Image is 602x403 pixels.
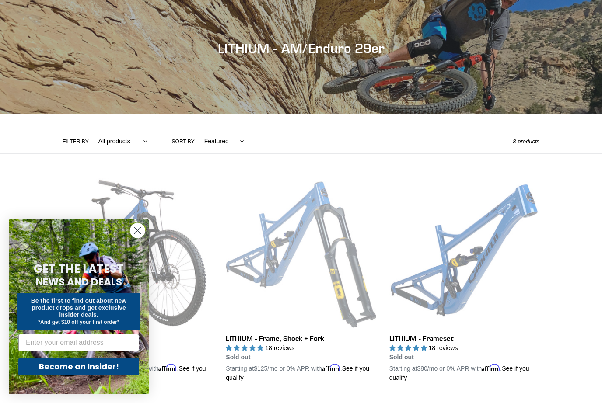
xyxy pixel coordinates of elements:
[18,358,139,375] button: Become an Insider!
[172,138,195,146] label: Sort by
[31,297,127,318] span: Be the first to find out about new product drops and get exclusive insider deals.
[18,334,139,351] input: Enter your email address
[218,40,385,56] span: LITHIUM - AM/Enduro 29er
[513,138,539,145] span: 8 products
[34,261,124,277] span: GET THE LATEST
[38,319,119,325] span: *And get $10 off your first order*
[36,275,122,289] span: NEWS AND DEALS
[63,138,89,146] label: Filter by
[130,223,145,238] button: Close dialog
